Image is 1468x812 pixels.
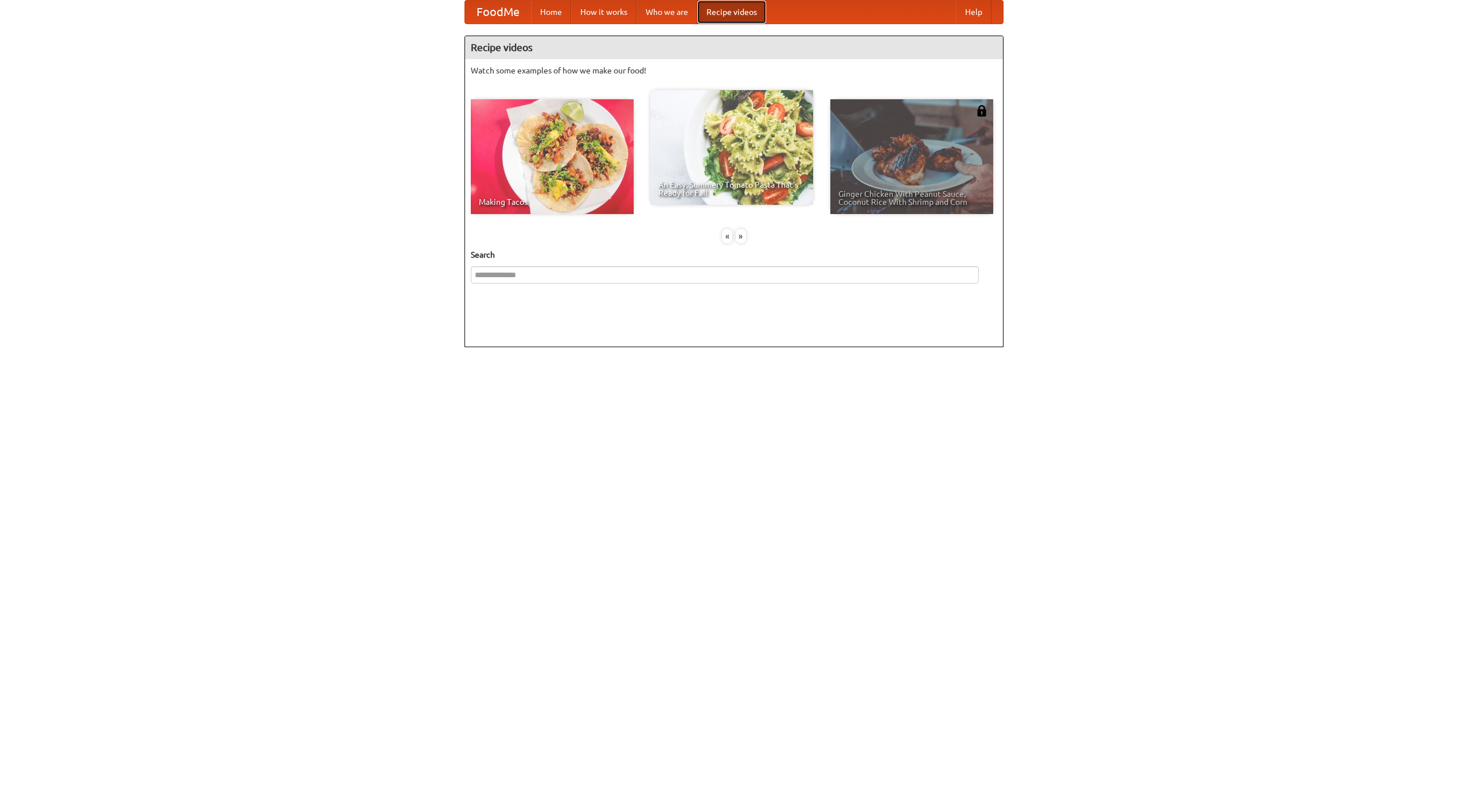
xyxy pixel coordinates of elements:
a: Making Tacos [471,99,634,214]
a: How it works [571,1,637,24]
span: Making Tacos [479,198,626,206]
h5: Search [471,249,997,261]
p: Watch some examples of how we make our food! [471,65,997,76]
h4: Recipe videos [465,36,1003,59]
a: Help [956,1,991,24]
div: » [736,229,746,243]
a: Who we are [637,1,697,24]
a: Home [531,1,571,24]
a: An Easy, Summery Tomato Pasta That's Ready for Fall [650,90,813,205]
a: Recipe videos [697,1,766,24]
span: An Easy, Summery Tomato Pasta That's Ready for Fall [658,181,805,197]
div: « [722,229,732,243]
img: 483408.png [976,105,987,116]
a: FoodMe [465,1,531,24]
